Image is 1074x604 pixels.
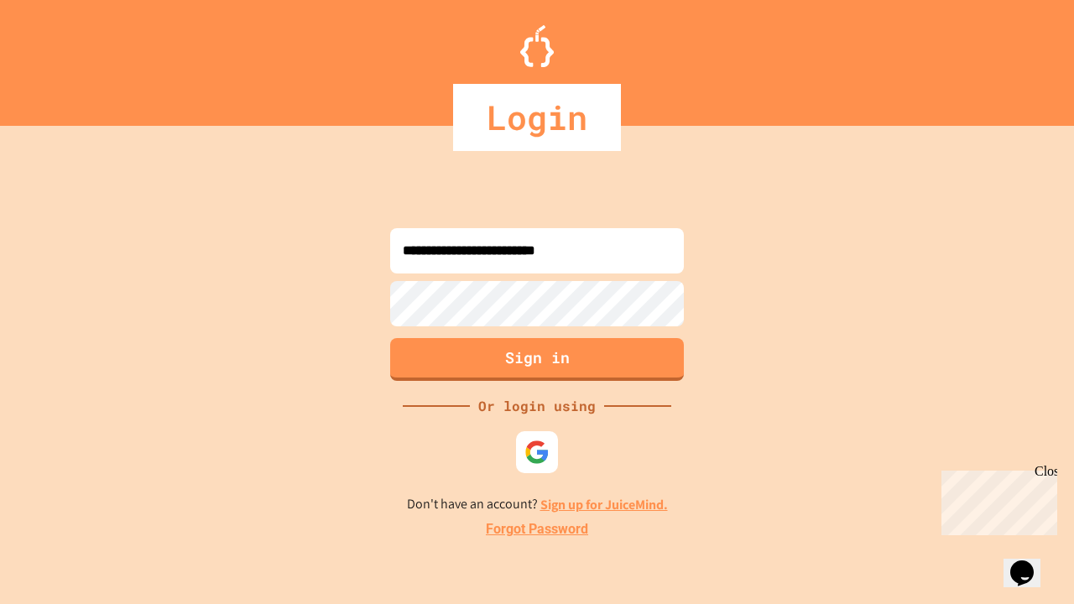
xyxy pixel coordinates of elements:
iframe: chat widget [1004,537,1057,587]
p: Don't have an account? [407,494,668,515]
div: Or login using [470,396,604,416]
img: Logo.svg [520,25,554,67]
div: Login [453,84,621,151]
div: Chat with us now!Close [7,7,116,107]
a: Sign up for JuiceMind. [540,496,668,513]
img: google-icon.svg [524,440,550,465]
iframe: chat widget [935,464,1057,535]
a: Forgot Password [486,519,588,539]
button: Sign in [390,338,684,381]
